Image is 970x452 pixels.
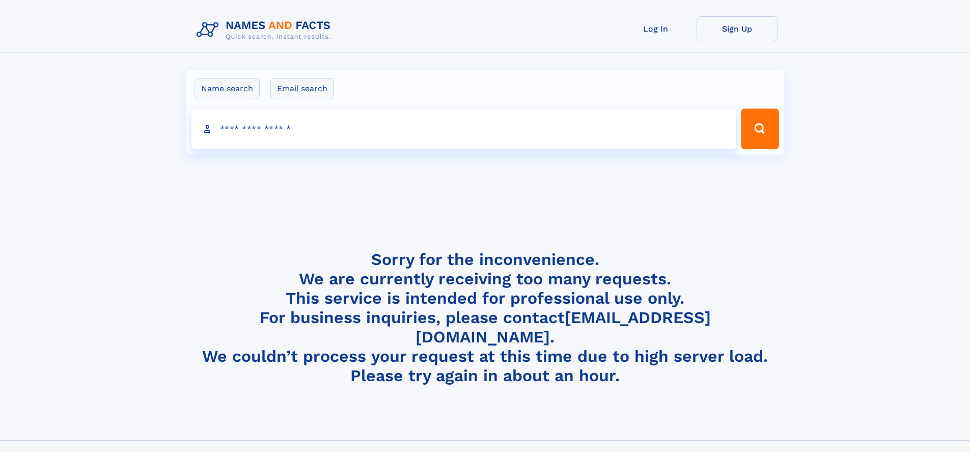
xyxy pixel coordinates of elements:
[697,16,778,41] a: Sign Up
[741,109,779,149] button: Search Button
[615,16,697,41] a: Log In
[415,308,711,347] a: [EMAIL_ADDRESS][DOMAIN_NAME]
[192,250,778,386] h4: Sorry for the inconvenience. We are currently receiving too many requests. This service is intend...
[195,78,260,99] label: Name search
[192,16,339,44] img: Logo Names and Facts
[191,109,737,149] input: search input
[270,78,334,99] label: Email search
